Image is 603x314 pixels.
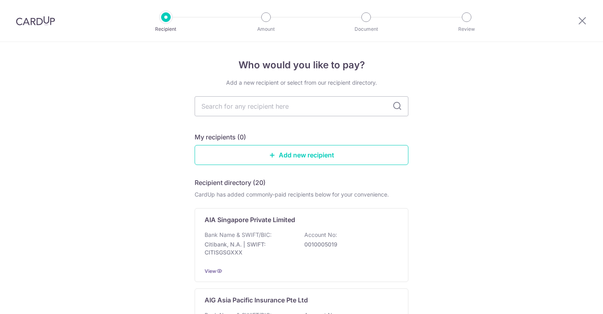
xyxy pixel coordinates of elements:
[337,25,396,33] p: Document
[195,178,266,187] h5: Recipient directory (20)
[304,240,394,248] p: 0010005019
[205,231,272,239] p: Bank Name & SWIFT/BIC:
[195,58,408,72] h4: Who would you like to pay?
[205,268,216,274] a: View
[195,145,408,165] a: Add new recipient
[205,295,308,305] p: AIG Asia Pacific Insurance Pte Ltd
[195,132,246,142] h5: My recipients (0)
[437,25,496,33] p: Review
[136,25,195,33] p: Recipient
[195,191,408,199] div: CardUp has added commonly-paid recipients below for your convenience.
[304,231,337,239] p: Account No:
[205,240,294,256] p: Citibank, N.A. | SWIFT: CITISGSGXXX
[205,215,295,225] p: AIA Singapore Private Limited
[195,79,408,87] div: Add a new recipient or select from our recipient directory.
[195,96,408,116] input: Search for any recipient here
[16,16,55,26] img: CardUp
[236,25,296,33] p: Amount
